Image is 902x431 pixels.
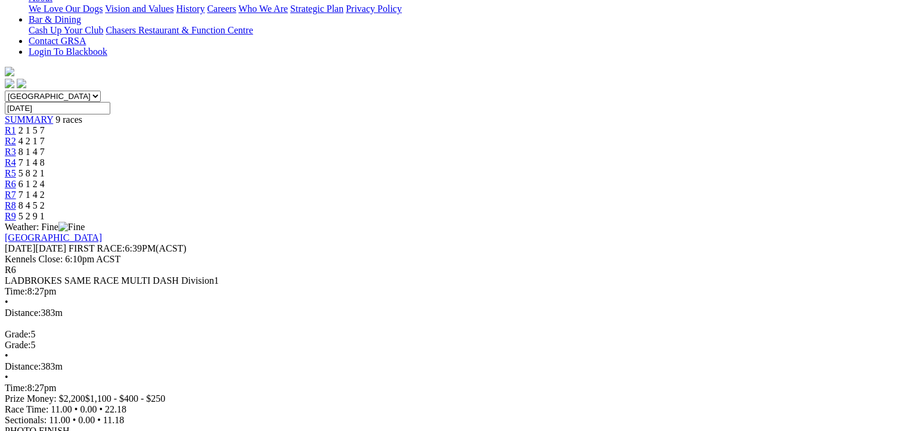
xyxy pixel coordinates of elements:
div: Prize Money: $2,200 [5,393,897,404]
span: Race Time: [5,404,48,414]
span: Distance: [5,361,41,371]
span: 0.00 [78,415,95,425]
div: LADBROKES SAME RACE MULTI DASH Division1 [5,275,897,286]
span: 6:39PM(ACST) [69,243,187,253]
span: 6 1 2 4 [18,179,45,189]
a: R8 [5,200,16,210]
div: 383m [5,361,897,372]
img: logo-grsa-white.png [5,67,14,76]
a: R9 [5,211,16,221]
div: About [29,4,897,14]
a: Bar & Dining [29,14,81,24]
a: Login To Blackbook [29,46,107,57]
span: • [5,297,8,307]
div: 8:27pm [5,286,897,297]
div: 8:27pm [5,383,897,393]
span: FIRST RACE: [69,243,125,253]
span: 0.00 [80,404,97,414]
a: R6 [5,179,16,189]
span: Weather: Fine [5,222,85,232]
span: [DATE] [5,243,66,253]
span: • [97,415,101,425]
a: R1 [5,125,16,135]
span: 7 1 4 2 [18,190,45,200]
span: R6 [5,265,16,275]
a: R3 [5,147,16,157]
div: Bar & Dining [29,25,897,36]
a: Who We Are [238,4,288,14]
img: facebook.svg [5,79,14,88]
span: 4 2 1 7 [18,136,45,146]
a: Vision and Values [105,4,173,14]
span: [DATE] [5,243,36,253]
input: Select date [5,102,110,114]
span: Time: [5,383,27,393]
a: We Love Our Dogs [29,4,103,14]
div: Kennels Close: 6:10pm ACST [5,254,897,265]
span: 7 1 4 8 [18,157,45,168]
a: History [176,4,204,14]
a: [GEOGRAPHIC_DATA] [5,232,102,243]
div: 5 [5,340,897,351]
a: Chasers Restaurant & Function Centre [106,25,253,35]
span: • [5,372,8,382]
div: 5 [5,329,897,340]
a: Contact GRSA [29,36,86,46]
span: • [75,404,78,414]
span: Distance: [5,308,41,318]
span: 5 2 9 1 [18,211,45,221]
span: 5 8 2 1 [18,168,45,178]
a: R7 [5,190,16,200]
span: • [73,415,76,425]
a: SUMMARY [5,114,53,125]
span: 11.00 [51,404,72,414]
a: Privacy Policy [346,4,402,14]
a: Cash Up Your Club [29,25,103,35]
span: • [99,404,103,414]
span: Grade: [5,340,31,350]
img: twitter.svg [17,79,26,88]
a: R4 [5,157,16,168]
span: 22.18 [105,404,126,414]
span: 9 races [55,114,82,125]
span: 11.00 [49,415,70,425]
span: Sectionals: [5,415,47,425]
a: Strategic Plan [290,4,343,14]
span: • [5,351,8,361]
span: 2 1 5 7 [18,125,45,135]
img: Fine [58,222,85,232]
span: 8 4 5 2 [18,200,45,210]
a: R5 [5,168,16,178]
a: R2 [5,136,16,146]
a: Careers [207,4,236,14]
span: 8 1 4 7 [18,147,45,157]
div: 383m [5,308,897,318]
span: Grade: [5,329,31,339]
span: Time: [5,286,27,296]
span: $1,100 - $400 - $250 [85,393,166,404]
span: 11.18 [103,415,124,425]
